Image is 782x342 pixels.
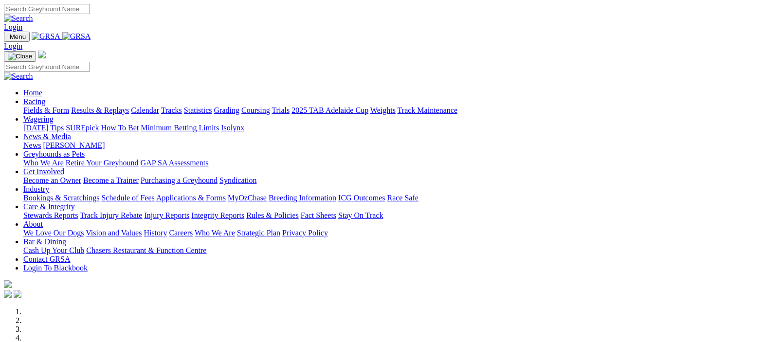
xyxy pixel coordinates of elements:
[23,141,41,149] a: News
[195,229,235,237] a: Who We Are
[246,211,299,219] a: Rules & Policies
[23,194,778,202] div: Industry
[282,229,328,237] a: Privacy Policy
[23,185,49,193] a: Industry
[169,229,193,237] a: Careers
[4,72,33,81] img: Search
[23,124,778,132] div: Wagering
[144,229,167,237] a: History
[23,246,84,254] a: Cash Up Your Club
[23,150,85,158] a: Greyhounds as Pets
[272,106,290,114] a: Trials
[398,106,457,114] a: Track Maintenance
[10,33,26,40] span: Menu
[4,14,33,23] img: Search
[23,106,778,115] div: Racing
[4,23,22,31] a: Login
[80,211,142,219] a: Track Injury Rebate
[184,106,212,114] a: Statistics
[191,211,244,219] a: Integrity Reports
[32,32,60,41] img: GRSA
[23,202,75,211] a: Care & Integrity
[338,211,383,219] a: Stay On Track
[23,194,99,202] a: Bookings & Scratchings
[141,159,209,167] a: GAP SA Assessments
[338,194,385,202] a: ICG Outcomes
[301,211,336,219] a: Fact Sheets
[43,141,105,149] a: [PERSON_NAME]
[4,290,12,298] img: facebook.svg
[4,280,12,288] img: logo-grsa-white.png
[23,115,54,123] a: Wagering
[23,211,78,219] a: Stewards Reports
[86,246,206,254] a: Chasers Restaurant & Function Centre
[8,53,32,60] img: Close
[23,246,778,255] div: Bar & Dining
[23,159,778,167] div: Greyhounds as Pets
[23,124,64,132] a: [DATE] Tips
[23,132,71,141] a: News & Media
[4,42,22,50] a: Login
[221,124,244,132] a: Isolynx
[23,237,66,246] a: Bar & Dining
[71,106,129,114] a: Results & Replays
[269,194,336,202] a: Breeding Information
[23,229,84,237] a: We Love Our Dogs
[101,124,139,132] a: How To Bet
[131,106,159,114] a: Calendar
[23,176,778,185] div: Get Involved
[237,229,280,237] a: Strategic Plan
[23,89,42,97] a: Home
[23,264,88,272] a: Login To Blackbook
[14,290,21,298] img: twitter.svg
[161,106,182,114] a: Tracks
[23,159,64,167] a: Who We Are
[4,62,90,72] input: Search
[4,4,90,14] input: Search
[23,141,778,150] div: News & Media
[23,106,69,114] a: Fields & Form
[23,176,81,184] a: Become an Owner
[241,106,270,114] a: Coursing
[141,176,218,184] a: Purchasing a Greyhound
[387,194,418,202] a: Race Safe
[62,32,91,41] img: GRSA
[141,124,219,132] a: Minimum Betting Limits
[23,97,45,106] a: Racing
[214,106,239,114] a: Grading
[4,51,36,62] button: Toggle navigation
[228,194,267,202] a: MyOzChase
[23,211,778,220] div: Care & Integrity
[23,167,64,176] a: Get Involved
[23,220,43,228] a: About
[38,51,46,58] img: logo-grsa-white.png
[66,124,99,132] a: SUREpick
[23,229,778,237] div: About
[23,255,70,263] a: Contact GRSA
[370,106,396,114] a: Weights
[101,194,154,202] a: Schedule of Fees
[83,176,139,184] a: Become a Trainer
[66,159,139,167] a: Retire Your Greyhound
[4,32,30,42] button: Toggle navigation
[156,194,226,202] a: Applications & Forms
[144,211,189,219] a: Injury Reports
[86,229,142,237] a: Vision and Values
[291,106,368,114] a: 2025 TAB Adelaide Cup
[219,176,256,184] a: Syndication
